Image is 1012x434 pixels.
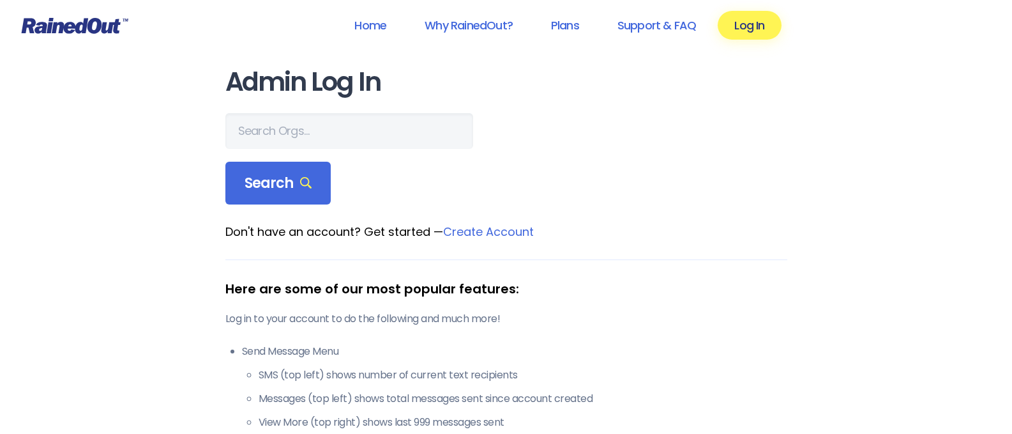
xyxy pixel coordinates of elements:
[338,11,403,40] a: Home
[718,11,781,40] a: Log In
[245,174,312,192] span: Search
[534,11,596,40] a: Plans
[259,415,787,430] li: View More (top right) shows last 999 messages sent
[601,11,713,40] a: Support & FAQ
[259,391,787,407] li: Messages (top left) shows total messages sent since account created
[225,162,331,205] div: Search
[225,113,473,149] input: Search Orgs…
[225,311,787,327] p: Log in to your account to do the following and much more!
[259,368,787,383] li: SMS (top left) shows number of current text recipients
[225,279,787,298] div: Here are some of our most popular features:
[225,68,787,97] h1: Admin Log In
[408,11,529,40] a: Why RainedOut?
[443,224,534,240] a: Create Account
